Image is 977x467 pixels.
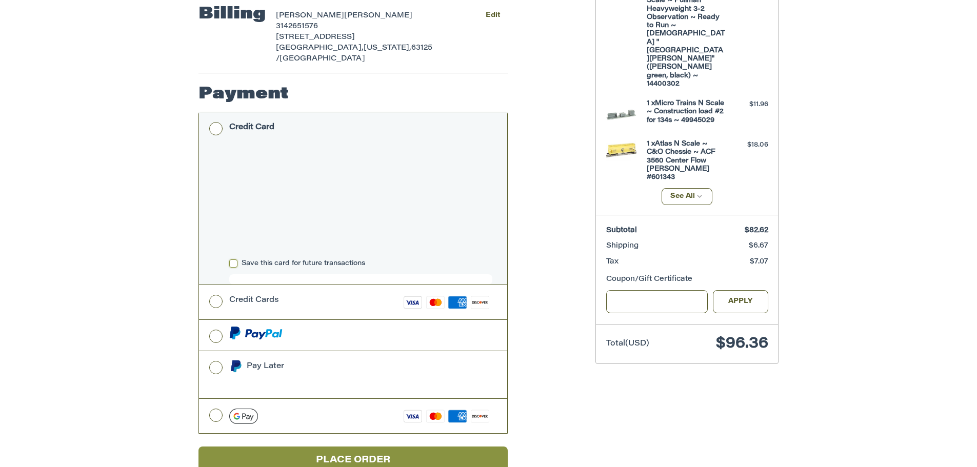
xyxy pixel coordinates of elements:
[606,242,639,250] span: Shipping
[728,99,768,110] div: $11.96
[229,119,274,136] div: Credit Card
[745,227,768,234] span: $82.62
[276,12,344,19] span: [PERSON_NAME]
[606,274,768,285] div: Coupon/Gift Certificate
[750,258,768,266] span: $7.07
[229,360,242,373] img: Pay Later icon
[606,227,637,234] span: Subtotal
[229,259,492,268] label: Save this card for future transactions
[227,146,494,255] iframe: Secure payment input frame
[229,409,258,424] img: Google Pay icon
[229,327,283,339] img: PayPal icon
[477,8,508,23] button: Edit
[276,34,355,41] span: [STREET_ADDRESS]
[229,376,438,385] iframe: PayPal Message 1
[280,55,365,63] span: [GEOGRAPHIC_DATA]
[276,45,364,52] span: [GEOGRAPHIC_DATA],
[713,290,768,313] button: Apply
[606,258,619,266] span: Tax
[198,84,289,105] h2: Payment
[344,12,412,19] span: [PERSON_NAME]
[716,336,768,352] span: $96.36
[364,45,411,52] span: [US_STATE],
[606,340,649,348] span: Total (USD)
[229,292,279,309] div: Credit Cards
[276,23,318,30] span: 3142651576
[247,358,438,375] div: Pay Later
[728,140,768,150] div: $18.06
[606,290,708,313] input: Gift Certificate or Coupon Code
[198,4,266,25] h2: Billing
[662,188,712,205] button: See All
[749,242,768,250] span: $6.67
[647,140,725,181] h4: 1 x Atlas N Scale ~ C&O Chessie ~ ACF 3560 Center Flow [PERSON_NAME] #601343
[276,45,432,63] span: 63125 /
[647,99,725,125] h4: 1 x Micro Trains N Scale ~ Construction load #2 for 134s ~ 49945029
